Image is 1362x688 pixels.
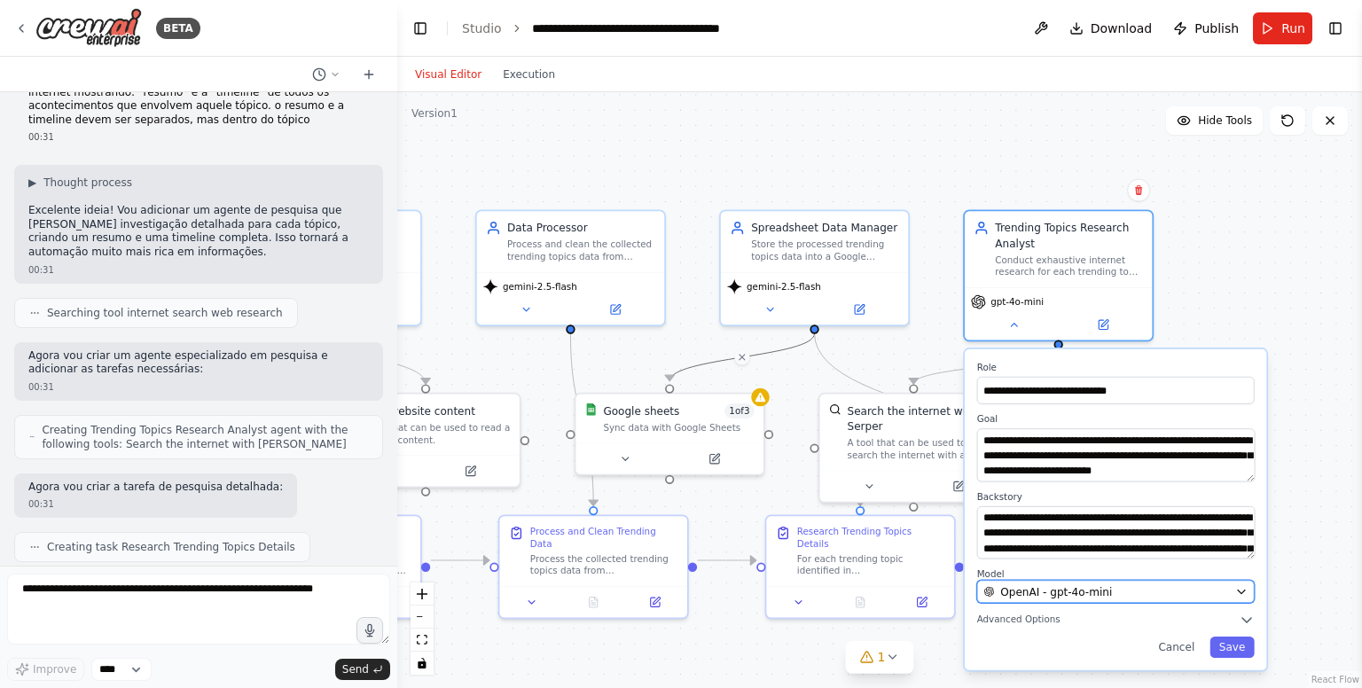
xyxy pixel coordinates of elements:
span: Creating Trending Topics Research Analyst agent with the following tools: Search the internet wit... [42,423,368,451]
button: Open in side panel [572,301,658,319]
g: Edge from a4171a13-4f63-4f82-b17d-1649e3ea83c9 to 7234977e-609d-48f7-b594-4351dba2dcc6 [431,552,489,567]
div: A tool that can be used to read a website content. [359,422,510,447]
img: SerperDevTool [829,403,841,416]
div: Search the internet with Serper [848,403,998,434]
div: Data Processor [507,221,655,236]
div: ScrapeWebsiteToolRead website contentA tool that can be used to read a website content. [331,393,521,488]
div: Spreadsheet Data ManagerStore the processed trending topics data into a Google Sheets spreadsheet... [719,210,910,327]
div: 00:31 [28,380,369,394]
p: Agora vou criar um agente especializado em pesquisa e adicionar as tarefas necessárias: [28,349,369,377]
button: Run [1253,12,1312,44]
div: Conduct exhaustive internet research for each trending topic from [GEOGRAPHIC_DATA], creating com... [995,254,1143,278]
div: Google sheets [603,403,679,418]
button: Open in side panel [427,462,513,481]
button: zoom in [411,582,434,606]
button: Open in side panel [328,301,414,319]
label: Backstory [977,490,1255,503]
p: Agora vou criar a tarefa de pesquisa detalhada: [28,481,283,495]
g: Edge from 89701a0d-1893-44b1-9f8d-62de63913e3a to 95433954-d42e-462c-9fd8-edcf88ef7394 [853,348,1067,505]
button: Start a new chat [355,64,383,85]
span: 1 [878,648,886,666]
div: Trending Topics Research AnalystConduct exhaustive internet research for each trending topic from... [963,210,1154,342]
button: Visual Editor [404,64,492,85]
span: Publish [1194,20,1239,37]
div: SerperDevToolSearch the internet with SerperA tool that can be used to search the internet with a... [818,393,1009,504]
button: OpenAI - gpt-4o-mini [977,581,1255,604]
button: Hide Tools [1166,106,1263,135]
button: Improve [7,658,84,681]
button: Save [1209,637,1254,658]
button: fit view [411,629,434,652]
button: Hide left sidebar [408,16,433,41]
span: Download [1091,20,1153,37]
div: A tool that can be used to search the internet with a search_query. Supports different search typ... [848,437,998,462]
p: Excelente ideia! Vou adicionar um agente de pesquisa que [PERSON_NAME] investigação detalhada par... [28,204,369,259]
button: Open in side panel [816,301,902,319]
div: Data ProcessorProcess and clean the collected trending topics data from [GEOGRAPHIC_DATA], format... [475,210,666,327]
button: Execution [492,64,566,85]
a: Studio [462,21,502,35]
div: Google SheetsGoogle sheets1of3Sync data with Google Sheets [575,393,765,476]
div: BETA [156,18,200,39]
div: Process and Clean Trending Data [530,525,678,550]
span: Searching tool internet search web research [47,306,283,320]
img: Google Sheets [585,403,598,416]
button: Click to speak your automation idea [356,617,383,644]
span: Hide Tools [1198,113,1252,128]
button: Open in side panel [629,593,681,612]
span: ▶ [28,176,36,190]
div: Read website content [359,403,475,418]
button: Download [1062,12,1160,44]
a: React Flow attribution [1311,675,1359,684]
button: No output available [828,593,893,612]
button: zoom out [411,606,434,629]
button: Send [335,659,390,680]
div: React Flow controls [411,582,434,675]
div: Collect [GEOGRAPHIC_DATA] Trending TopicsScrape and collect the most searched topics and trending... [231,514,422,619]
span: Send [342,662,369,676]
g: Edge from 7234977e-609d-48f7-b594-4351dba2dcc6 to 95433954-d42e-462c-9fd8-edcf88ef7394 [697,552,755,567]
div: Collect [GEOGRAPHIC_DATA] Trending Topics [263,525,411,550]
button: Delete node [1127,179,1150,202]
span: Thought process [43,176,132,190]
div: 00:31 [28,130,369,144]
span: Improve [33,662,76,676]
div: Process the collected trending topics data from [GEOGRAPHIC_DATA]. Clean the data by removing dup... [530,552,678,577]
div: Process and Clean Trending DataProcess the collected trending topics data from [GEOGRAPHIC_DATA].... [498,514,689,619]
div: 00:31 [28,497,283,511]
button: Switch to previous chat [305,64,348,85]
div: Version 1 [411,106,458,121]
div: Research Trending Topics Details [797,525,945,550]
label: Goal [977,413,1255,426]
nav: breadcrumb [462,20,732,37]
button: Open in side panel [915,477,1001,496]
div: Trends Data Collector [263,221,411,236]
button: Open in side panel [896,593,948,612]
button: No output available [561,593,626,612]
button: 1 [846,641,914,674]
div: Process and clean the collected trending topics data from [GEOGRAPHIC_DATA], format it properly, ... [507,238,655,263]
img: Logo [35,8,142,48]
span: Advanced Options [977,614,1061,626]
label: Role [977,362,1255,374]
div: Trending Topics Research Analyst [995,221,1143,251]
span: gemini-2.5-flash [503,280,577,293]
button: Cancel [1149,637,1203,658]
label: Model [977,568,1255,581]
button: Show right sidebar [1323,16,1348,41]
button: Advanced Options [977,613,1255,628]
span: gpt-4o-mini [990,296,1044,309]
div: Sync data with Google Sheets [603,422,754,434]
span: Creating task Research Trending Topics Details [47,540,295,554]
span: Number of enabled actions [724,403,754,418]
span: OpenAI - gpt-4o-mini [1000,584,1112,599]
button: Open in side panel [1060,316,1146,334]
div: Scrape and collect the most searched topics and trending queries from [GEOGRAPHIC_DATA] in the pa... [263,552,411,577]
button: toggle interactivity [411,652,434,675]
div: Research Trending Topics DetailsFor each trending topic identified in [GEOGRAPHIC_DATA], conduct ... [765,514,956,619]
div: Spreadsheet Data Manager [751,221,899,236]
button: Open in side panel [671,450,757,468]
span: gemini-2.5-flash [747,280,821,293]
div: Store the processed trending topics data into a Google Sheets spreadsheet, ensuring proper data s... [751,238,899,263]
button: ▶Thought process [28,176,132,190]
